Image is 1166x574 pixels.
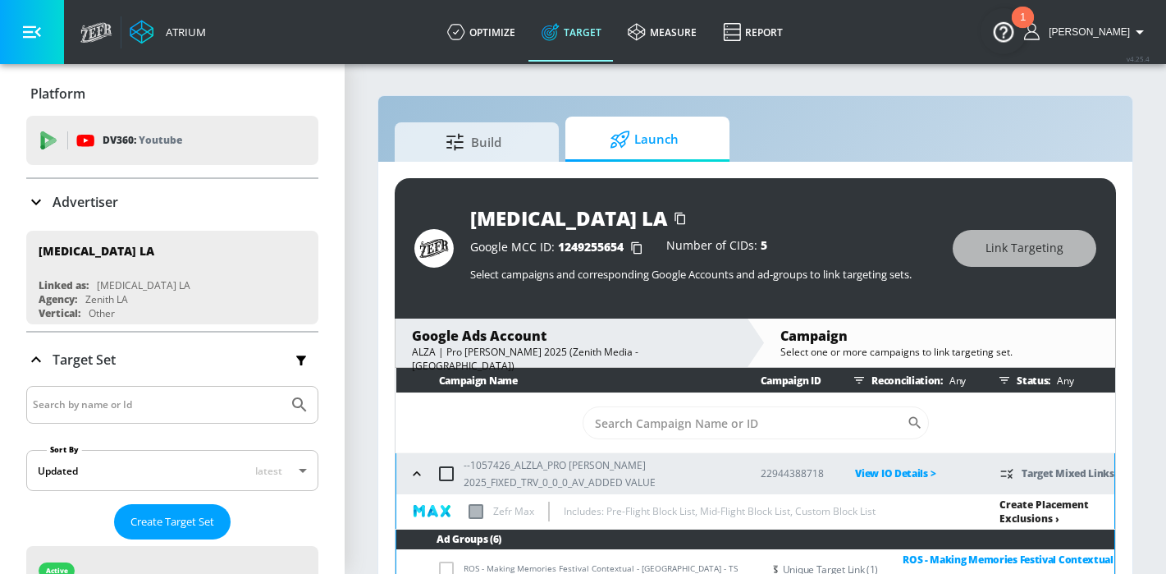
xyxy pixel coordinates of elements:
[26,231,318,324] div: [MEDICAL_DATA] LALinked as:[MEDICAL_DATA] LAAgency:Zenith LAVertical:Other
[39,278,89,292] div: Linked as:
[583,406,929,439] div: Search CID Name or Number
[558,239,624,255] span: 1249255654
[97,278,190,292] div: [MEDICAL_DATA] LA
[583,406,907,439] input: Search Campaign Name or ID
[85,292,128,306] div: Zenith LA
[39,243,154,259] div: [MEDICAL_DATA] LA
[114,504,231,540] button: Create Target Set
[130,512,214,531] span: Create Target Set
[564,503,876,520] p: Includes: Pre-Flight Block List, Mid-Flight Block List, Custom Block List
[26,116,318,165] div: DV360: Youtube
[26,179,318,225] div: Advertiser
[412,327,730,345] div: Google Ads Account
[470,267,936,282] p: Select campaigns and corresponding Google Accounts and ad-groups to link targeting sets.
[159,25,206,39] div: Atrium
[26,71,318,117] div: Platform
[582,120,706,159] span: Launch
[999,498,1089,526] a: Create Placement Exclusions ›
[30,85,85,103] p: Platform
[981,8,1027,54] button: Open Resource Center, 1 new notification
[470,204,667,232] div: [MEDICAL_DATA] LA
[47,444,82,455] label: Sort By
[53,351,116,369] p: Target Set
[615,2,710,62] a: measure
[780,327,1099,345] div: Campaign
[847,368,974,393] div: Reconciliation:
[39,306,80,320] div: Vertical:
[710,2,796,62] a: Report
[761,237,767,253] span: 5
[1042,26,1130,38] span: login as: Heather.Aleksis@zefr.com
[493,503,534,520] p: Zefr Max
[464,457,734,491] p: --1057426_ALZLA_PRO [PERSON_NAME] 2025_FIXED_TRV_0_0_0_AV_ADDED VALUE
[33,394,281,416] input: Search by name or Id
[1020,17,1026,39] div: 1
[412,345,730,373] div: ALZA | Pro [PERSON_NAME] 2025 (Zenith Media - [GEOGRAPHIC_DATA])
[411,122,536,162] span: Build
[103,131,182,149] p: DV360:
[434,2,528,62] a: optimize
[139,131,182,149] p: Youtube
[130,20,206,44] a: Atrium
[396,368,734,393] th: Campaign Name
[528,2,615,62] a: Target
[437,563,464,574] span: Grouped Linked campaigns disable add groups selection.
[1024,22,1150,42] button: [PERSON_NAME]
[1127,54,1150,63] span: v 4.25.4
[396,319,747,367] div: Google Ads AccountALZA | Pro [PERSON_NAME] 2025 (Zenith Media - [GEOGRAPHIC_DATA])
[255,464,282,478] span: latest
[470,240,650,256] div: Google MCC ID:
[1022,464,1114,483] p: Target Mixed Links
[26,333,318,387] div: Target Set
[734,368,830,393] th: Campaign ID
[780,345,1099,359] div: Select one or more campaigns to link targeting set.
[992,368,1114,393] div: Status:
[38,464,78,478] div: Updated
[396,530,1114,550] th: Ad Groups (6)
[761,465,830,482] p: 22944388718
[89,306,115,320] div: Other
[666,240,767,256] div: Number of CIDs:
[943,372,966,389] p: Any
[855,464,974,483] p: View IO Details >
[39,292,77,306] div: Agency:
[53,193,118,211] p: Advertiser
[1050,372,1073,389] p: Any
